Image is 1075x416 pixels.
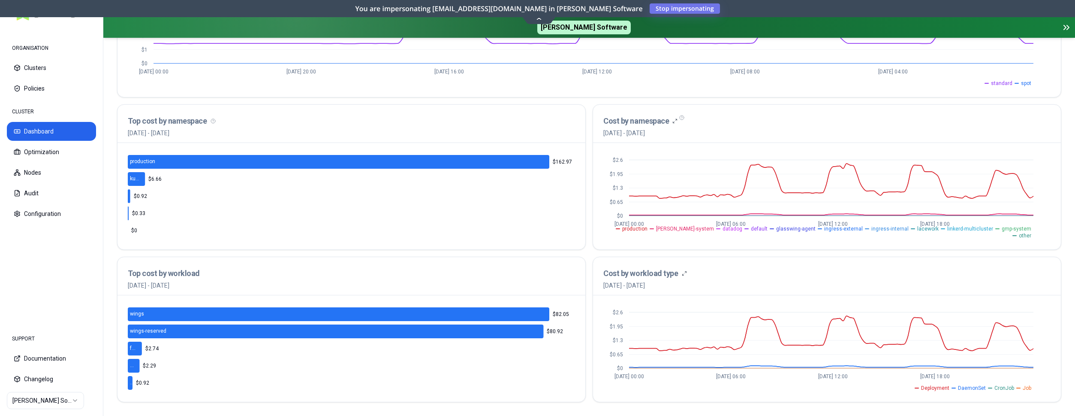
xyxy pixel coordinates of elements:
div: CLUSTER [7,103,96,120]
tspan: [DATE] 00:00 [614,373,644,380]
p: [DATE] - [DATE] [128,129,575,137]
tspan: [DATE] 16:00 [434,69,464,75]
tspan: [DATE] 04:00 [878,69,908,75]
tspan: $2 [142,33,148,39]
h3: Cost by namespace [603,115,669,127]
button: Dashboard [7,122,96,141]
span: spot [1021,80,1031,87]
p: [DATE] - [DATE] [128,281,575,290]
span: DaemonSet [958,385,986,392]
tspan: [DATE] 06:00 [716,373,746,380]
tspan: $2.6 [613,157,623,163]
span: Job [1023,385,1031,392]
span: gmp-system [1002,225,1031,232]
div: ORGANISATION [7,39,96,57]
tspan: $1.3 [613,185,623,191]
span: datadog [723,225,742,232]
tspan: $0 [617,213,623,219]
button: Nodes [7,163,96,182]
span: production [622,225,647,232]
tspan: $0 [617,365,623,371]
tspan: $1 [142,47,148,53]
h3: Top cost by workload [128,267,575,279]
div: SUPPORT [7,330,96,347]
span: CronJob [994,385,1014,392]
span: Deployment [921,385,949,392]
h3: Cost by workload type [603,267,678,279]
tspan: [DATE] 20:00 [286,69,316,75]
button: Clusters [7,58,96,77]
tspan: [DATE] 12:00 [818,221,848,227]
span: standard [991,80,1012,87]
span: other [1019,232,1031,239]
span: default [751,225,768,232]
span: glasswing-agent [776,225,816,232]
button: Policies [7,79,96,98]
tspan: $1.95 [610,324,623,330]
tspan: $0 [142,61,148,67]
span: lacework [917,225,939,232]
tspan: [DATE] 08:00 [730,69,760,75]
tspan: [DATE] 00:00 [139,69,169,75]
span: [PERSON_NAME]-system [656,225,714,232]
tspan: [DATE] 18:00 [920,221,950,227]
span: linkerd-multicluster [947,225,993,232]
tspan: $0.65 [610,199,623,205]
tspan: [DATE] 12:00 [818,373,848,380]
tspan: [DATE] 00:00 [614,221,644,227]
tspan: [DATE] 06:00 [716,221,746,227]
button: Documentation [7,349,96,368]
span: [DATE] - [DATE] [603,281,687,290]
span: [DATE] - [DATE] [603,129,678,137]
span: ingress-internal [871,225,909,232]
span: ingress-external [824,225,863,232]
tspan: $2.6 [613,310,623,316]
button: Configuration [7,204,96,223]
tspan: [DATE] 12:00 [582,69,612,75]
button: Audit [7,184,96,203]
tspan: $0.65 [610,352,623,358]
button: Optimization [7,143,96,161]
tspan: [DATE] 18:00 [920,373,950,380]
tspan: $1.95 [610,171,623,177]
button: Changelog [7,370,96,389]
tspan: $1.3 [613,337,623,343]
span: [PERSON_NAME] Software [537,21,631,34]
h3: Top cost by namespace [128,115,575,127]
